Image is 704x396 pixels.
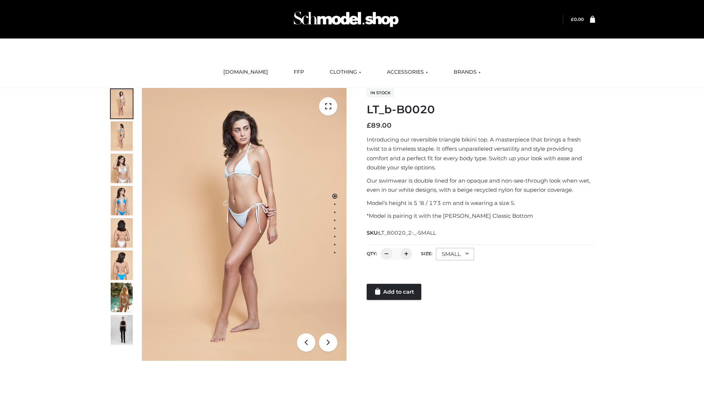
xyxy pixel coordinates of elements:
img: ArielClassicBikiniTop_CloudNine_AzureSky_OW114ECO_8-scaled.jpg [111,250,133,280]
h1: LT_b-B0020 [367,103,595,116]
a: CLOTHING [324,64,367,80]
bdi: 89.00 [367,121,392,129]
a: FFP [288,64,309,80]
label: QTY: [367,251,377,256]
img: ArielClassicBikiniTop_CloudNine_AzureSky_OW114ECO_2-scaled.jpg [111,121,133,151]
p: Introducing our reversible triangle bikini top. A masterpiece that brings a fresh twist to a time... [367,135,595,172]
img: ArielClassicBikiniTop_CloudNine_AzureSky_OW114ECO_1 [142,88,346,361]
span: In stock [367,88,394,97]
p: Our swimwear is double lined for an opaque and non-see-through look when wet, even in our white d... [367,176,595,195]
label: Size: [421,251,432,256]
span: LT_B0020_2-_-SMALL [379,230,436,236]
a: £0.00 [571,16,584,22]
img: ArielClassicBikiniTop_CloudNine_AzureSky_OW114ECO_7-scaled.jpg [111,218,133,247]
img: Schmodel Admin 964 [291,5,401,34]
p: Model’s height is 5 ‘8 / 173 cm and is wearing a size S. [367,198,595,208]
div: SMALL [436,248,474,260]
p: *Model is pairing it with the [PERSON_NAME] Classic Bottom [367,211,595,221]
span: SKU: [367,228,437,237]
img: ArielClassicBikiniTop_CloudNine_AzureSky_OW114ECO_1-scaled.jpg [111,89,133,118]
a: ACCESSORIES [381,64,433,80]
img: ArielClassicBikiniTop_CloudNine_AzureSky_OW114ECO_4-scaled.jpg [111,186,133,215]
span: £ [367,121,371,129]
img: ArielClassicBikiniTop_CloudNine_AzureSky_OW114ECO_3-scaled.jpg [111,154,133,183]
a: [DOMAIN_NAME] [218,64,274,80]
a: BRANDS [448,64,486,80]
a: Add to cart [367,284,421,300]
img: 49df5f96394c49d8b5cbdcda3511328a.HD-1080p-2.5Mbps-49301101_thumbnail.jpg [111,315,133,344]
span: £ [571,16,574,22]
bdi: 0.00 [571,16,584,22]
img: Arieltop_CloudNine_AzureSky2.jpg [111,283,133,312]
